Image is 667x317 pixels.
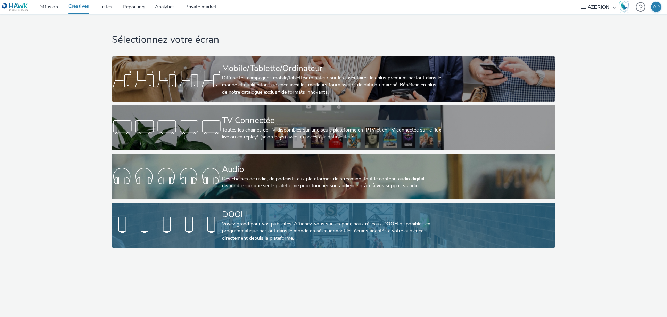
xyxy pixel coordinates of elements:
[222,175,442,190] div: Des chaînes de radio, de podcasts aux plateformes de streaming: tout le contenu audio digital dis...
[619,1,629,13] img: Hawk Academy
[222,221,442,242] div: Voyez grand pour vos publicités! Affichez-vous sur les principaux réseaux DOOH disponibles en pro...
[222,163,442,175] div: Audio
[112,203,555,248] a: DOOHVoyez grand pour vos publicités! Affichez-vous sur les principaux réseaux DOOH disponibles en...
[222,114,442,127] div: TV Connectée
[222,127,442,141] div: Toutes les chaines de TV disponibles sur une seule plateforme en IPTV et en TV connectée sur le f...
[222,74,442,96] div: Diffuse tes campagnes mobile/tablette/ordinateur sur les inventaires les plus premium partout dan...
[653,2,660,12] div: AD
[112,33,555,47] h1: Sélectionnez votre écran
[112,105,555,150] a: TV ConnectéeToutes les chaines de TV disponibles sur une seule plateforme en IPTV et en TV connec...
[222,208,442,221] div: DOOH
[112,56,555,102] a: Mobile/Tablette/OrdinateurDiffuse tes campagnes mobile/tablette/ordinateur sur les inventaires le...
[112,154,555,199] a: AudioDes chaînes de radio, de podcasts aux plateformes de streaming: tout le contenu audio digita...
[222,62,442,74] div: Mobile/Tablette/Ordinateur
[619,1,632,13] a: Hawk Academy
[2,3,28,11] img: undefined Logo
